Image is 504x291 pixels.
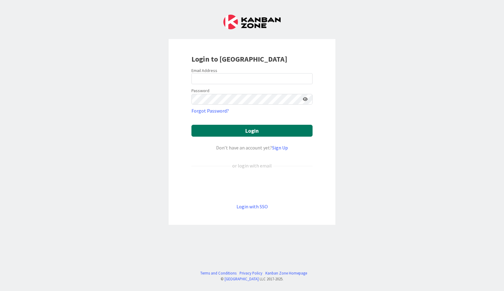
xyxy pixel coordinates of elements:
a: [GEOGRAPHIC_DATA] [225,276,259,281]
div: Don’t have an account yet? [191,144,313,151]
a: Sign Up [272,145,288,151]
div: or login with email [231,162,273,169]
iframe: Sign in with Google Button [188,179,316,193]
label: Email Address [191,68,217,73]
a: Kanban Zone Homepage [265,270,307,276]
div: © LLC 2017- 2025 . [197,276,307,282]
label: Password [191,88,209,94]
img: Kanban Zone [223,15,281,29]
a: Terms and Conditions [200,270,236,276]
a: Privacy Policy [240,270,262,276]
a: Login with SSO [236,203,268,210]
a: Forgot Password? [191,107,229,114]
b: Login to [GEOGRAPHIC_DATA] [191,54,287,64]
button: Login [191,125,313,137]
